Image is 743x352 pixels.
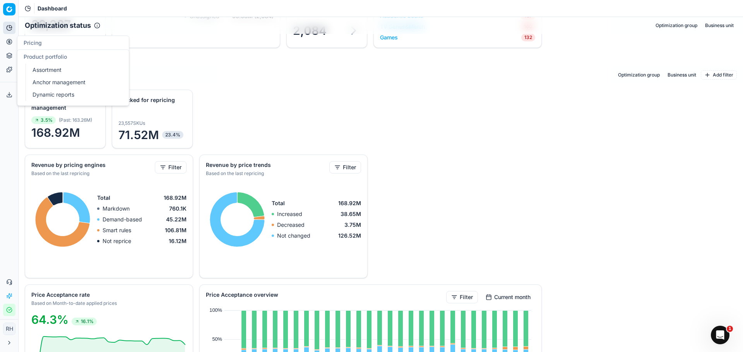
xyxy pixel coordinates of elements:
[341,210,361,218] span: 38.65M
[103,226,131,234] p: Smart rules
[24,39,42,46] span: Pricing
[162,131,183,139] span: 23.4%
[277,210,302,218] p: Increased
[118,96,185,104] div: Blocked for repricing
[338,232,361,240] span: 126.52M
[209,307,222,313] text: 100%
[727,326,733,332] span: 1
[97,194,110,202] span: Total
[481,291,535,303] button: Current month
[72,318,97,325] span: 16.1%
[118,120,145,126] span: 23,557 SKUs
[711,326,729,344] iframe: Intercom live chat
[164,194,187,202] span: 168.92M
[380,34,398,41] a: Games
[277,232,310,240] p: Not changed
[38,5,67,12] span: Dashboard
[25,20,91,31] h2: Optimization status
[24,53,67,60] span: Product portfolio
[702,21,737,30] button: Business unit
[277,221,305,229] p: Decreased
[103,237,131,245] p: Not reprice
[29,77,120,88] a: Anchor management
[664,70,699,80] button: Business unit
[521,34,535,41] span: 132
[31,313,68,326] span: 64.3%
[652,21,700,30] button: Optimization group
[103,205,130,213] p: Markdown
[31,126,99,139] span: 168.92M
[31,170,153,177] div: Based on the last repricing
[344,221,361,229] span: 3.75M
[118,128,186,142] span: 71.52M
[3,323,15,335] button: RH
[165,226,187,234] span: 106.81M
[446,291,478,303] button: Filter
[59,117,92,123] span: ( Past : 163.26M )
[206,170,328,177] div: Based on the last repricing
[31,300,185,306] div: Based on Month-to-date applied prices
[29,65,120,75] a: Assortment
[38,5,67,12] nav: breadcrumb
[272,199,285,207] span: Total
[212,336,222,342] text: 50%
[615,70,663,80] button: Optimization group
[329,161,361,173] button: Filter
[103,216,142,223] p: Demand-based
[166,216,187,223] span: 45.22M
[31,161,153,169] div: Revenue by pricing engines
[206,291,445,299] div: Price Acceptance overview
[338,199,361,207] span: 168.92M
[31,291,185,299] div: Price Acceptance rate
[155,161,187,173] button: Filter
[29,89,120,100] a: Dynamic reports
[31,116,56,124] span: 3.5%
[206,161,328,169] div: Revenue by price trends
[169,205,187,213] span: 760.1K
[169,237,187,245] span: 16.12M
[701,70,737,80] button: Add filter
